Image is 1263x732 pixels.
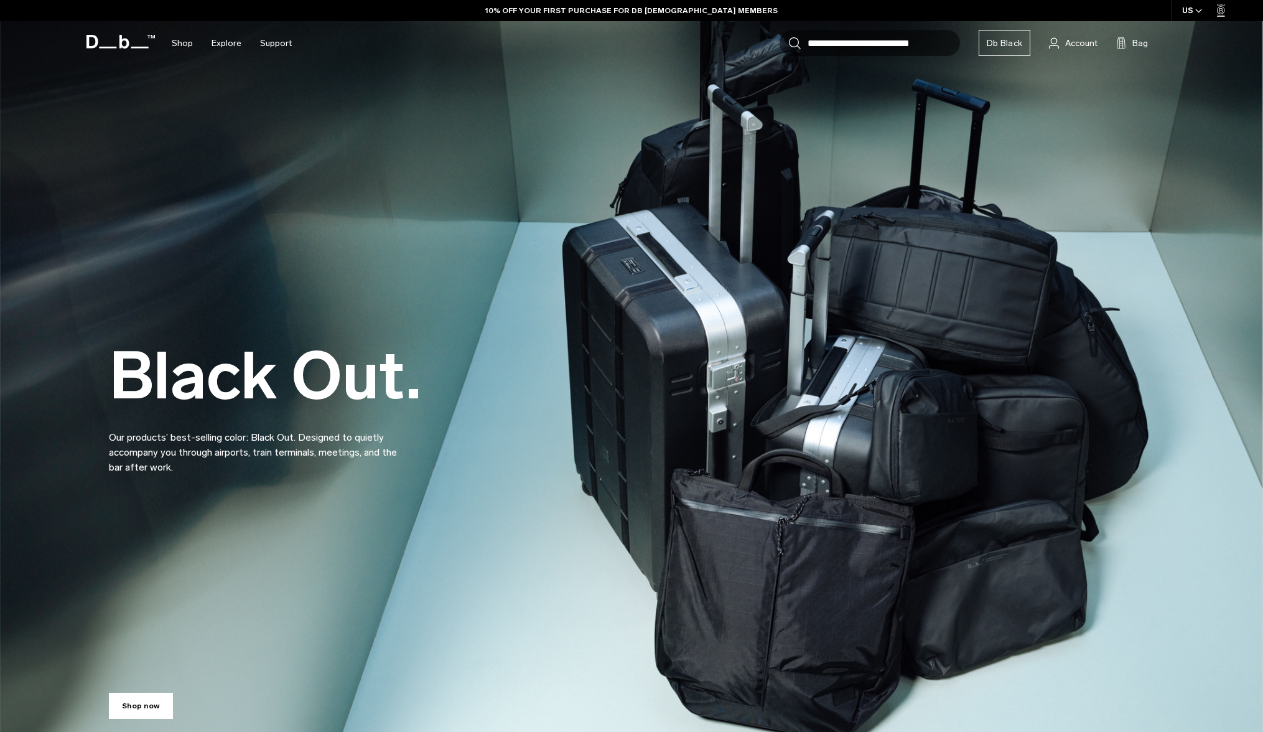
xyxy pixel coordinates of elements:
nav: Main Navigation [162,21,301,65]
a: Db Black [979,30,1030,56]
span: Bag [1132,37,1148,50]
a: Explore [212,21,241,65]
span: Account [1065,37,1098,50]
a: Support [260,21,292,65]
a: Account [1049,35,1098,50]
p: Our products’ best-selling color: Black Out. Designed to quietly accompany you through airports, ... [109,415,408,475]
h2: Black Out. [109,344,421,409]
a: Shop now [109,693,173,719]
button: Bag [1116,35,1148,50]
a: 10% OFF YOUR FIRST PURCHASE FOR DB [DEMOGRAPHIC_DATA] MEMBERS [485,5,778,16]
a: Shop [172,21,193,65]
